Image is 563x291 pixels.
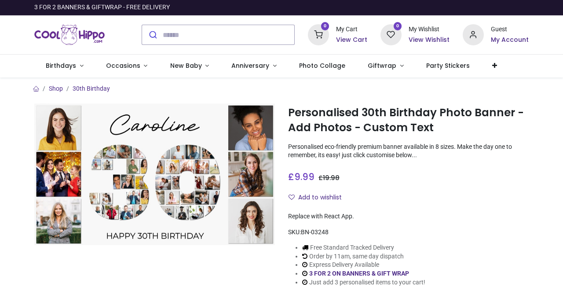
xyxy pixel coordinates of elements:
a: View Cart [336,36,367,44]
iframe: Customer reviews powered by Trustpilot [344,3,529,12]
span: Party Stickers [426,61,470,70]
a: My Account [491,36,529,44]
a: View Wishlist [409,36,450,44]
a: Birthdays [34,55,95,77]
a: Logo of Cool Hippo [34,22,105,47]
sup: 0 [394,22,402,30]
i: Add to wishlist [289,194,295,200]
a: Shop [49,85,63,92]
a: 3 FOR 2 ON BANNERS & GIFT WRAP [309,270,409,277]
span: 19.98 [323,173,340,182]
p: Personalised eco-friendly premium banner available in 8 sizes. Make the day one to remember, its ... [288,143,529,160]
a: Giftwrap [357,55,415,77]
a: 0 [380,31,402,38]
span: BN-03248 [301,228,329,236]
span: £ [318,173,340,182]
span: Birthdays [46,61,76,70]
button: Add to wishlistAdd to wishlist [288,190,349,205]
li: Free Standard Tracked Delivery [302,243,425,252]
li: Just add 3 personalised items to your cart! [302,278,425,287]
li: Express Delivery Available [302,261,425,269]
img: Cool Hippo [34,22,105,47]
a: Occasions [95,55,159,77]
span: Giftwrap [368,61,396,70]
div: Replace with React App. [288,212,529,221]
span: Occasions [106,61,140,70]
span: Anniversary [231,61,269,70]
div: SKU: [288,228,529,237]
div: My Cart [336,25,367,34]
h1: Personalised 30th Birthday Photo Banner - Add Photos - Custom Text [288,105,529,136]
img: Personalised 30th Birthday Photo Banner - Add Photos - Custom Text [34,103,275,245]
span: 9.99 [294,170,314,183]
a: 30th Birthday [73,85,110,92]
sup: 0 [321,22,329,30]
a: Anniversary [220,55,288,77]
span: New Baby [170,61,202,70]
a: New Baby [159,55,220,77]
li: Order by 11am, same day dispatch [302,252,425,261]
div: Guest [491,25,529,34]
div: 3 FOR 2 BANNERS & GIFTWRAP - FREE DELIVERY [34,3,170,12]
span: Photo Collage [299,61,345,70]
button: Submit [142,25,163,44]
a: 0 [308,31,329,38]
span: £ [288,170,314,183]
div: My Wishlist [409,25,450,34]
